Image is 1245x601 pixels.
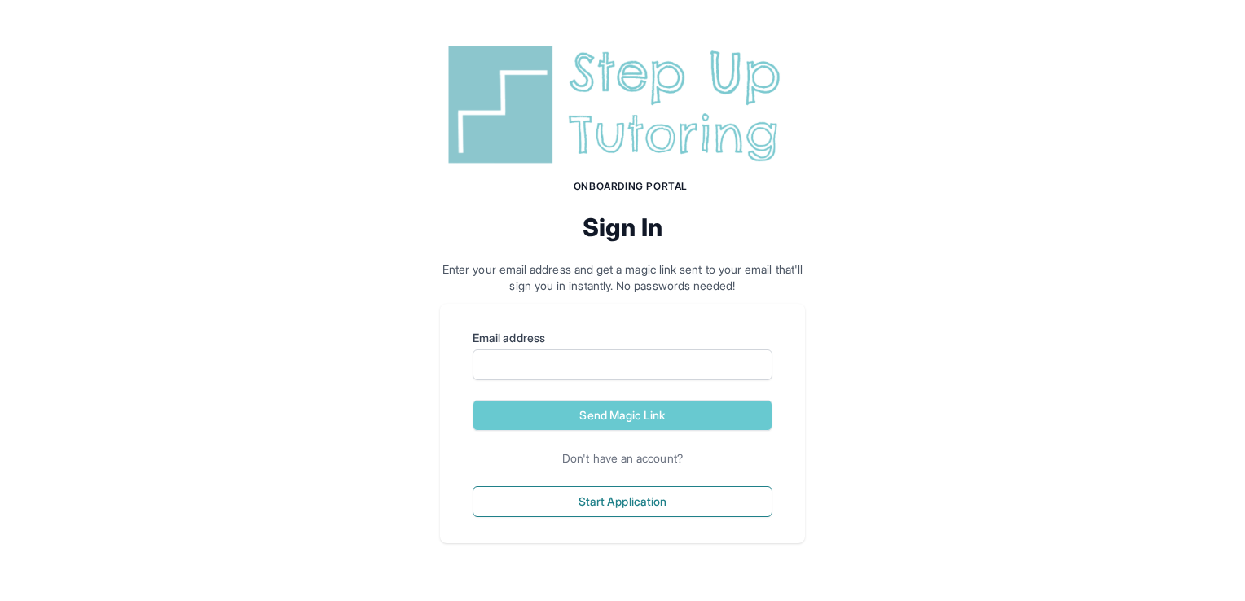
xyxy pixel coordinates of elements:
h2: Sign In [440,213,805,242]
img: Step Up Tutoring horizontal logo [440,39,805,170]
label: Email address [473,330,772,346]
button: Send Magic Link [473,400,772,431]
h1: Onboarding Portal [456,180,805,193]
p: Enter your email address and get a magic link sent to your email that'll sign you in instantly. N... [440,261,805,294]
span: Don't have an account? [556,450,689,467]
button: Start Application [473,486,772,517]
